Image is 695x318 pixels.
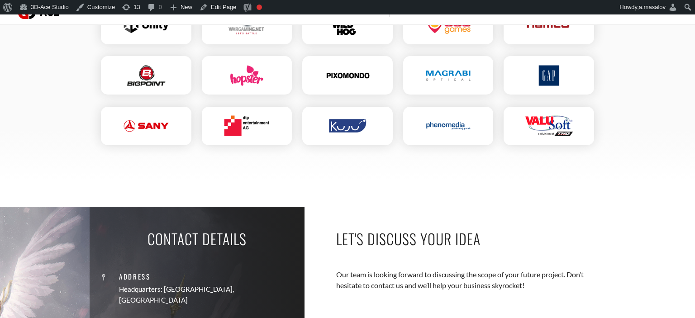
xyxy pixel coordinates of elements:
img: Unity [124,15,168,35]
img: Kuju logo [325,116,370,136]
img: Gsn games logo [426,15,471,35]
p: Address [119,271,298,282]
img: Phenomedia logo [426,116,471,136]
img: Magrabi logo [426,65,471,85]
div: Focus keyphrase not set [257,5,262,10]
img: Wargaming.net logo [224,15,269,35]
img: Bigpoint logo [124,65,168,85]
img: Hopster [224,65,269,85]
img: Gap logo [527,65,571,85]
img: Flying wild hog logo [325,15,369,35]
span: a.masalov [639,4,666,10]
img: Dtp entertainment ag logo [224,116,269,136]
img: Namco logo [527,15,571,35]
img: Pixomondo [325,65,370,85]
p: Headquarters: [GEOGRAPHIC_DATA], [GEOGRAPHIC_DATA] [119,284,298,305]
img: Sany logo [124,116,168,136]
p: Our team is looking forward to discussing the scope of your future project. Don’t hesitate to con... [336,269,599,291]
p: Contact Details [148,228,247,249]
img: partners 01 [525,116,573,136]
p: Let's Discuss Your Idea [336,228,599,249]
